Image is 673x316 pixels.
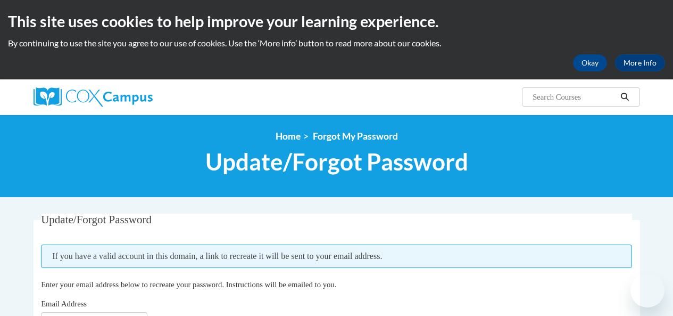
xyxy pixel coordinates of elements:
a: More Info [615,54,665,71]
input: Search Courses [531,91,617,103]
button: Search [617,91,633,103]
span: Enter your email address below to recreate your password. Instructions will be emailed to you. [41,280,336,289]
h2: This site uses cookies to help improve your learning experience. [8,11,665,32]
span: Forgot My Password [313,131,398,142]
button: Okay [573,54,607,71]
span: Update/Forgot Password [205,148,468,176]
a: Cox Campus [34,87,225,107]
span: If you have a valid account in this domain, a link to recreate it will be sent to your email addr... [41,245,632,268]
span: Email Address [41,299,87,308]
img: Cox Campus [34,87,153,107]
iframe: Button to launch messaging window [630,273,664,307]
p: By continuing to use the site you agree to our use of cookies. Use the ‘More info’ button to read... [8,37,665,49]
span: Update/Forgot Password [41,213,152,226]
a: Home [276,131,301,142]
